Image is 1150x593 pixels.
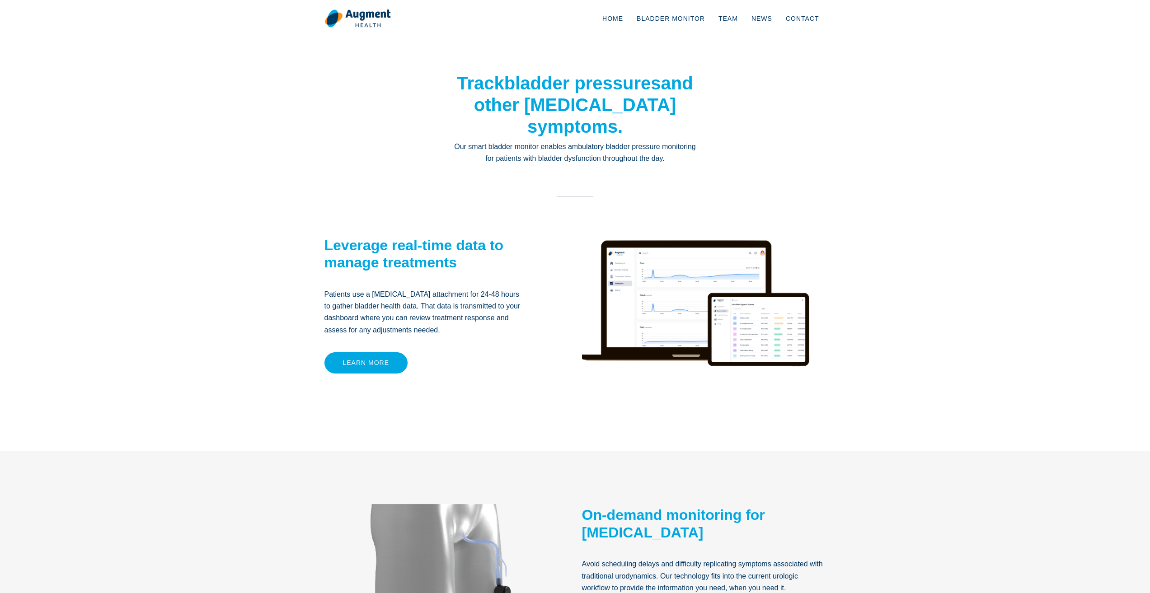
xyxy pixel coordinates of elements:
strong: bladder pressures [504,73,661,93]
a: Bladder Monitor [630,4,712,33]
p: Patients use a [MEDICAL_DATA] attachment for 24-48 hours to gather bladder health data. That data... [324,289,526,336]
p: Our smart bladder monitor enables ambulatory bladder pressure monitoring for patients with bladde... [453,141,697,165]
a: Contact [779,4,826,33]
h2: On-demand monitoring for [MEDICAL_DATA] [582,506,826,541]
a: News [745,4,779,33]
a: Home [596,4,630,33]
img: device render [582,216,810,420]
h1: Track and other [MEDICAL_DATA] symptoms. [453,72,697,137]
a: Team [712,4,745,33]
h2: Leverage real-time data to manage treatments [324,237,526,271]
img: logo [324,9,391,28]
a: Learn more [324,352,408,374]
